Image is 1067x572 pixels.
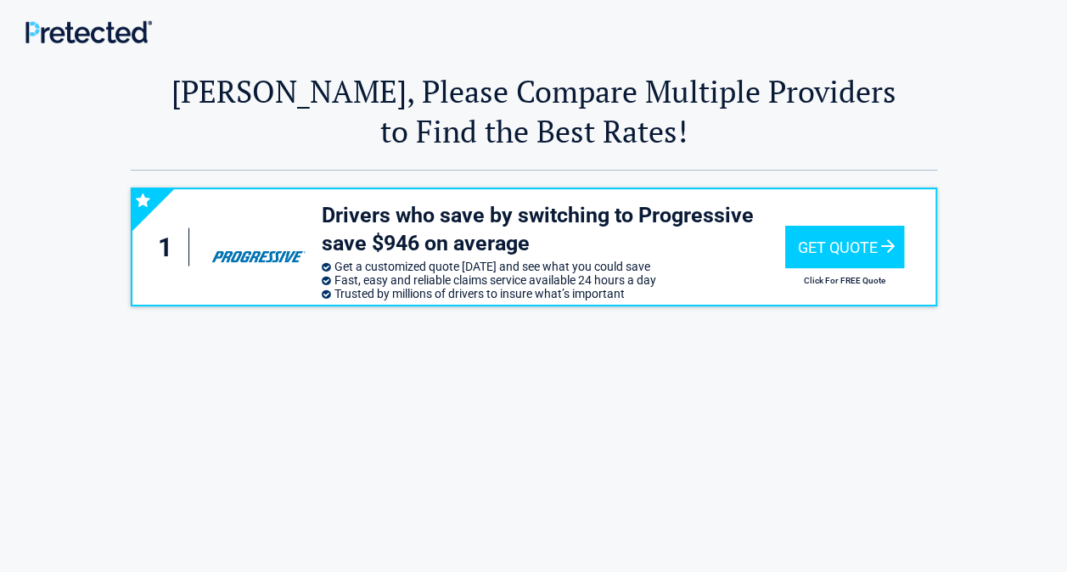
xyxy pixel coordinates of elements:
[322,202,785,257] h3: Drivers who save by switching to Progressive save $946 on average
[204,221,312,273] img: progressive's logo
[785,276,904,285] h2: Click For FREE Quote
[322,287,785,300] li: Trusted by millions of drivers to insure what’s important
[322,273,785,287] li: Fast, easy and reliable claims service available 24 hours a day
[25,20,152,43] img: Main Logo
[785,226,904,268] div: Get Quote
[322,260,785,273] li: Get a customized quote [DATE] and see what you could save
[149,228,190,266] div: 1
[131,71,937,151] h2: [PERSON_NAME], Please Compare Multiple Providers to Find the Best Rates!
